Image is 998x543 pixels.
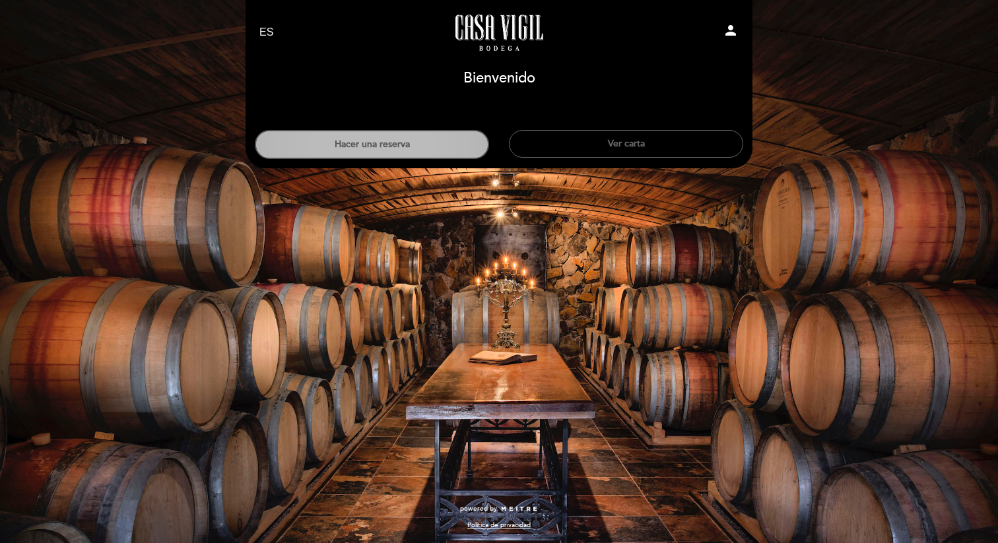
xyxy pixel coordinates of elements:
a: Política de privacidad [467,521,531,530]
button: Ver carta [509,130,743,158]
i: person [723,22,739,38]
button: Hacer una reserva [255,130,489,159]
a: powered by [460,504,538,513]
img: MEITRE [500,506,538,513]
h1: Bienvenido [463,71,535,86]
button: person [723,22,739,43]
span: powered by [460,504,497,513]
a: Casa Vigil - Restaurante [416,15,582,51]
